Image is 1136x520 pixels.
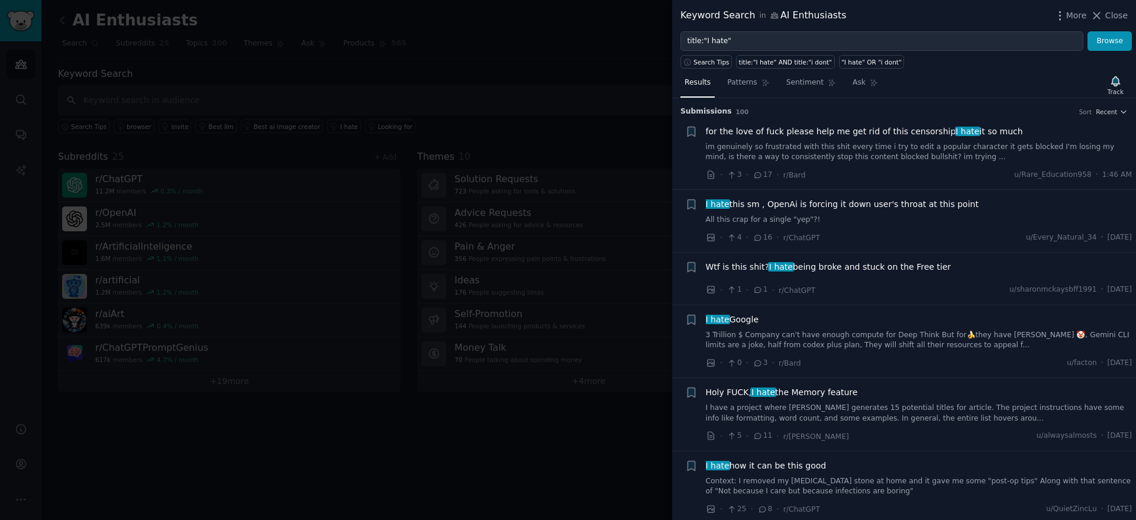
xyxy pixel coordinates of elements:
[1096,108,1128,116] button: Recent
[680,106,732,117] span: Submission s
[753,431,772,441] span: 11
[776,503,779,515] span: ·
[706,125,1023,138] a: for the love of fuck please help me get rid of this censorshipI hateit so much
[768,262,794,272] span: I hate
[727,170,741,180] span: 3
[746,357,748,369] span: ·
[720,503,722,515] span: ·
[776,169,779,181] span: ·
[727,77,757,88] span: Patterns
[839,55,905,69] a: "I hate" OR "i dont"
[1009,285,1097,295] span: u/sharonmckaysbff1991
[757,504,772,515] span: 8
[783,234,820,242] span: r/ChatGPT
[1108,285,1132,295] span: [DATE]
[727,504,746,515] span: 25
[776,231,779,244] span: ·
[853,77,866,88] span: Ask
[736,108,749,115] span: 100
[1014,170,1091,180] span: u/Rare_Education958
[1067,358,1097,369] span: u/facton
[706,261,951,273] a: Wtf is this shit?I hatebeing broke and stuck on the Free tier
[706,330,1132,351] a: 3 Trillion $ Company can't have enough compute for Deep Think But for🍌they have [PERSON_NAME] 🤡, ...
[772,284,774,296] span: ·
[706,142,1132,163] a: im genuinely so frustrated with this shit every time i try to edit a popular character it gets bl...
[705,315,731,324] span: I hate
[1101,285,1103,295] span: ·
[1066,9,1087,22] span: More
[1079,108,1092,116] div: Sort
[1108,88,1124,96] div: Track
[750,387,776,397] span: I hate
[723,73,773,98] a: Patterns
[779,286,815,295] span: r/ChatGPT
[706,403,1132,424] a: I have a project where [PERSON_NAME] generates 15 potential titles for article. The project instr...
[706,314,759,326] span: Google
[1096,170,1098,180] span: ·
[706,314,759,326] a: I hateGoogle
[680,73,715,98] a: Results
[782,73,840,98] a: Sentiment
[1096,108,1117,116] span: Recent
[955,127,981,136] span: I hate
[720,430,722,443] span: ·
[751,503,753,515] span: ·
[1108,431,1132,441] span: [DATE]
[1026,232,1097,243] span: u/Every_Natural_34
[772,357,774,369] span: ·
[1090,9,1128,22] button: Close
[786,77,824,88] span: Sentiment
[776,430,779,443] span: ·
[706,476,1132,497] a: Context: I removed my [MEDICAL_DATA] stone at home and it gave me some "post-op tips" Along with ...
[706,460,827,472] a: I hatehow it can be this good
[1108,504,1132,515] span: [DATE]
[720,231,722,244] span: ·
[706,460,827,472] span: how it can be this good
[1054,9,1087,22] button: More
[1037,431,1097,441] span: u/alwaysalmosts
[680,55,732,69] button: Search Tips
[739,58,832,66] div: title:"I hate" AND title:"i dont"
[1105,9,1128,22] span: Close
[706,386,858,399] span: Holy FUCK, the Memory feature
[841,58,902,66] div: "I hate" OR "i dont"
[736,55,834,69] a: title:"I hate" AND title:"i dont"
[706,261,951,273] span: Wtf is this shit? being broke and stuck on the Free tier
[746,231,748,244] span: ·
[746,169,748,181] span: ·
[746,284,748,296] span: ·
[1101,431,1103,441] span: ·
[759,11,766,21] span: in
[1101,232,1103,243] span: ·
[706,198,979,211] span: this sm , OpenAi is forcing it down user's throat at this point
[753,170,772,180] span: 17
[783,505,820,513] span: r/ChatGPT
[1101,358,1103,369] span: ·
[1101,504,1103,515] span: ·
[727,358,741,369] span: 0
[705,199,731,209] span: I hate
[753,285,767,295] span: 1
[848,73,882,98] a: Ask
[783,171,806,179] span: r/Bard
[685,77,711,88] span: Results
[706,125,1023,138] span: for the love of fuck please help me get rid of this censorship it so much
[1087,31,1132,51] button: Browse
[746,430,748,443] span: ·
[753,232,772,243] span: 16
[727,431,741,441] span: 5
[1103,73,1128,98] button: Track
[693,58,730,66] span: Search Tips
[680,8,846,23] div: Keyword Search AI Enthusiasts
[779,359,801,367] span: r/Bard
[705,461,731,470] span: I hate
[706,386,858,399] a: Holy FUCK,I hatethe Memory feature
[753,358,767,369] span: 3
[1102,170,1132,180] span: 1:46 AM
[680,31,1083,51] input: Try a keyword related to your business
[706,215,1132,225] a: All this crap for a single "yep"?!
[783,432,849,441] span: r/[PERSON_NAME]
[720,169,722,181] span: ·
[720,284,722,296] span: ·
[706,198,979,211] a: I hatethis sm , OpenAi is forcing it down user's throat at this point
